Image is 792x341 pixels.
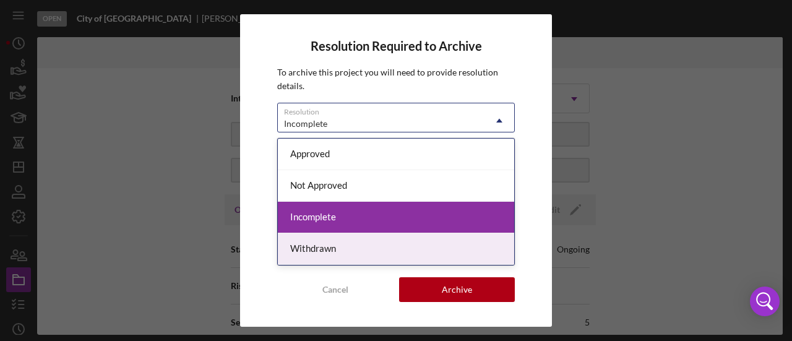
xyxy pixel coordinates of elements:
[284,119,327,129] div: Incomplete
[278,170,514,202] div: Not Approved
[277,277,393,302] button: Cancel
[442,277,472,302] div: Archive
[277,66,515,93] p: To archive this project you will need to provide resolution details.
[277,39,515,53] h4: Resolution Required to Archive
[750,287,780,316] div: Open Intercom Messenger
[322,277,348,302] div: Cancel
[278,139,514,170] div: Approved
[278,202,514,233] div: Incomplete
[278,233,514,265] div: Withdrawn
[399,277,515,302] button: Archive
